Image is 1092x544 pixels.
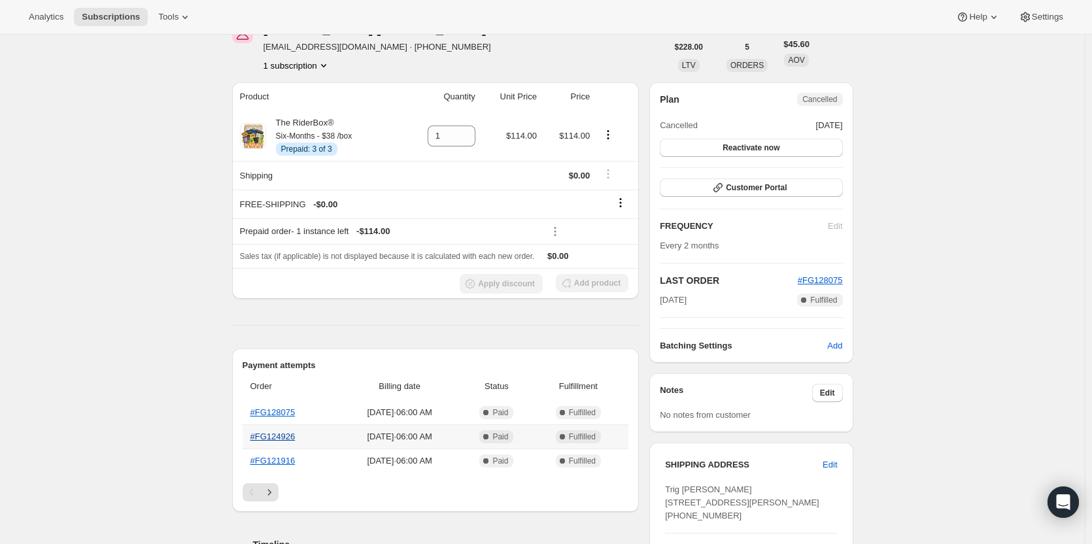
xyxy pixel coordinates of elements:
[819,335,850,356] button: Add
[465,380,528,393] span: Status
[745,42,749,52] span: 5
[660,220,828,233] h2: FREQUENCY
[29,12,63,22] span: Analytics
[243,483,629,501] nav: Pagination
[264,41,502,54] span: [EMAIL_ADDRESS][DOMAIN_NAME] · [PHONE_NUMBER]
[726,182,787,193] span: Customer Portal
[82,12,140,22] span: Subscriptions
[660,274,798,287] h2: LAST ORDER
[536,380,621,393] span: Fulfillment
[250,432,296,441] a: #FG124926
[1011,8,1071,26] button: Settings
[730,61,764,70] span: ORDERS
[675,42,703,52] span: $228.00
[240,252,535,261] span: Sales tax (if applicable) is not displayed because it is calculated with each new order.
[240,225,537,238] div: Prepaid order - 1 instance left
[798,275,843,285] a: #FG128075
[240,198,537,211] div: FREE-SHIPPING
[276,131,352,141] small: Six-Months - $38 /box
[660,339,827,352] h6: Batching Settings
[547,251,569,261] span: $0.00
[1048,486,1079,518] div: Open Intercom Messenger
[660,178,842,197] button: Customer Portal
[969,12,987,22] span: Help
[667,38,711,56] button: $228.00
[243,359,629,372] h2: Payment attempts
[403,82,479,111] th: Quantity
[948,8,1008,26] button: Help
[665,458,823,471] h3: SHIPPING ADDRESS
[342,454,457,467] span: [DATE] · 06:00 AM
[541,82,594,111] th: Price
[660,241,719,250] span: Every 2 months
[250,407,296,417] a: #FG128075
[798,274,843,287] button: #FG128075
[250,456,296,466] a: #FG121916
[723,143,779,153] span: Reactivate now
[240,123,266,149] img: product img
[812,384,843,402] button: Edit
[232,161,403,190] th: Shipping
[598,127,619,142] button: Product actions
[569,456,596,466] span: Fulfilled
[737,38,757,56] button: 5
[660,119,698,132] span: Cancelled
[559,131,590,141] span: $114.00
[569,407,596,418] span: Fulfilled
[492,432,508,442] span: Paid
[820,388,835,398] span: Edit
[815,454,845,475] button: Edit
[260,483,279,501] button: Next
[281,144,332,154] span: Prepaid: 3 of 3
[660,139,842,157] button: Reactivate now
[74,8,148,26] button: Subscriptions
[243,372,338,401] th: Order
[660,93,679,106] h2: Plan
[264,22,502,35] div: [PERSON_NAME] [PERSON_NAME]
[479,82,541,111] th: Unit Price
[569,171,590,180] span: $0.00
[342,406,457,419] span: [DATE] · 06:00 AM
[660,410,751,420] span: No notes from customer
[356,225,390,238] span: - $114.00
[506,131,537,141] span: $114.00
[823,458,837,471] span: Edit
[788,56,804,65] span: AOV
[158,12,179,22] span: Tools
[266,116,352,156] div: The RiderBox®
[598,167,619,181] button: Shipping actions
[21,8,71,26] button: Analytics
[665,484,819,520] span: Trig [PERSON_NAME] [STREET_ADDRESS][PERSON_NAME] [PHONE_NUMBER]
[232,82,403,111] th: Product
[492,456,508,466] span: Paid
[816,119,843,132] span: [DATE]
[827,339,842,352] span: Add
[342,430,457,443] span: [DATE] · 06:00 AM
[682,61,696,70] span: LTV
[802,94,837,105] span: Cancelled
[492,407,508,418] span: Paid
[783,38,810,51] span: $45.60
[342,380,457,393] span: Billing date
[1032,12,1063,22] span: Settings
[313,198,337,211] span: - $0.00
[660,294,687,307] span: [DATE]
[810,295,837,305] span: Fulfilled
[150,8,199,26] button: Tools
[264,59,330,72] button: Product actions
[569,432,596,442] span: Fulfilled
[660,384,812,402] h3: Notes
